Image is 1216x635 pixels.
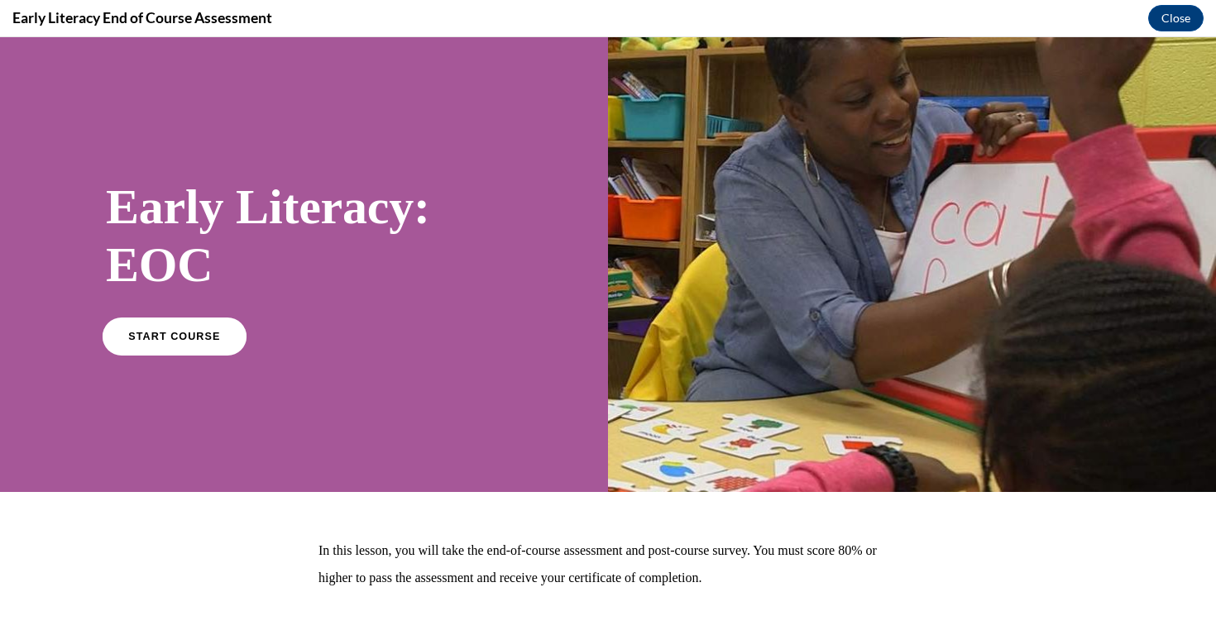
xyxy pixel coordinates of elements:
[106,141,502,256] h1: Early Literacy: EOC
[103,279,247,317] a: START COURSE
[1148,5,1204,31] button: Close
[12,7,272,28] h4: Early Literacy End of Course Assessment
[318,499,898,554] p: In this lesson, you will take the end-of-course assessment and post-course survey. You must score...
[128,293,220,305] span: START COURSE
